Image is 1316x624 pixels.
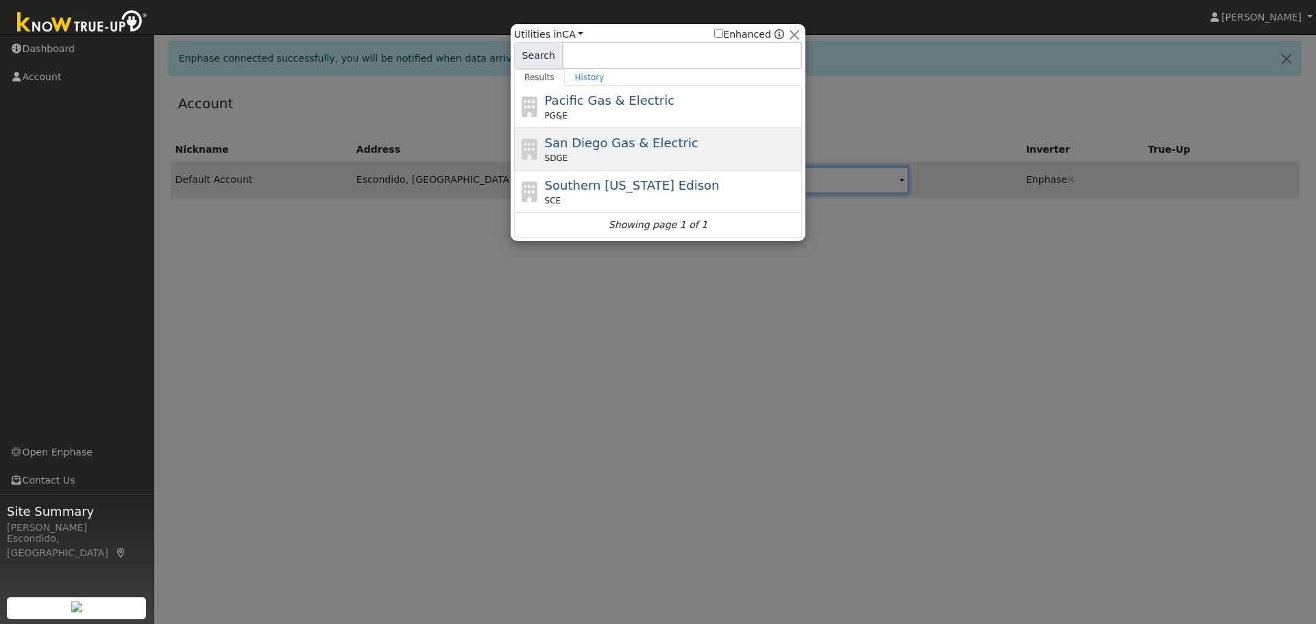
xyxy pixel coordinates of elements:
span: SDGE [545,152,568,164]
span: Search [514,42,563,69]
span: Southern [US_STATE] Edison [545,178,720,192]
span: Pacific Gas & Electric [545,93,674,108]
img: Know True-Up [10,8,154,38]
span: SCE [545,195,561,207]
span: PG&E [545,110,568,122]
span: Utilities in [514,27,583,42]
a: Results [514,69,565,86]
div: Escondido, [GEOGRAPHIC_DATA] [7,532,147,560]
img: retrieve [71,601,82,612]
span: Show enhanced providers [714,27,784,42]
span: Site Summary [7,502,147,521]
a: Map [115,547,127,558]
div: [PERSON_NAME] [7,521,147,535]
a: Enhanced Providers [775,29,784,40]
a: History [565,69,615,86]
a: CA [562,29,583,40]
input: Enhanced [714,29,723,38]
i: Showing page 1 of 1 [609,218,707,232]
label: Enhanced [714,27,771,42]
span: [PERSON_NAME] [1221,12,1302,23]
span: San Diego Gas & Electric [545,136,698,150]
